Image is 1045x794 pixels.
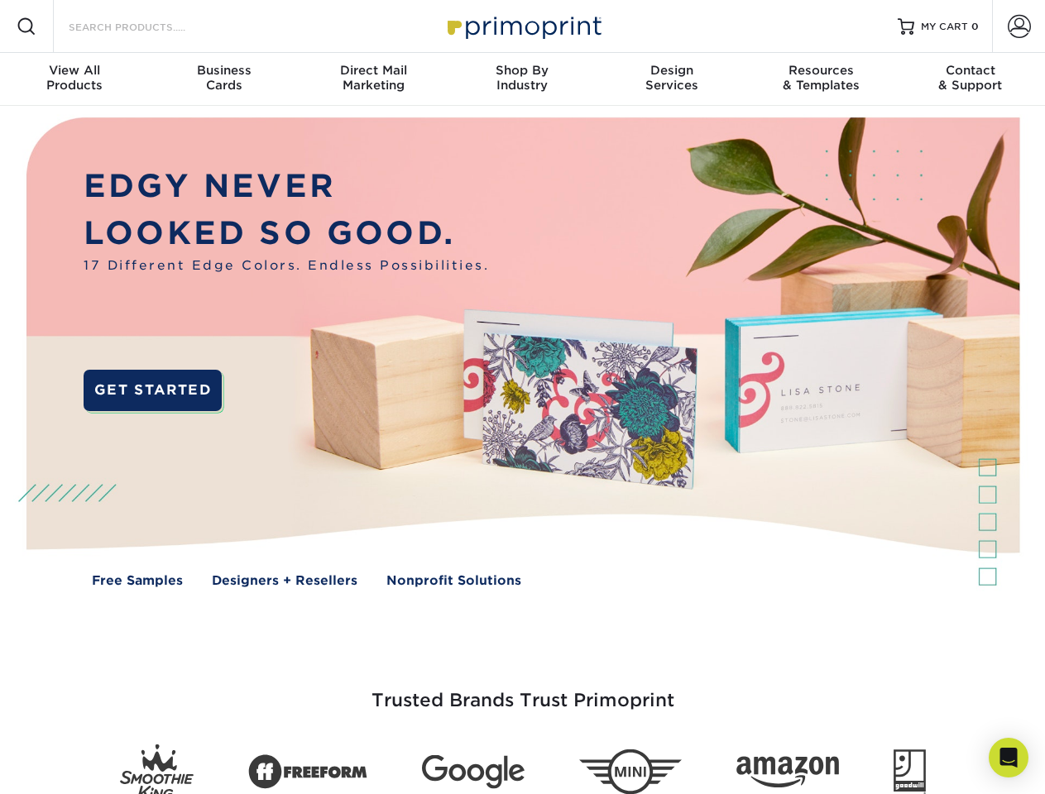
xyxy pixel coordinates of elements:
span: 17 Different Edge Colors. Endless Possibilities. [84,256,489,275]
span: Shop By [448,63,597,78]
a: Nonprofit Solutions [386,572,521,591]
div: Services [597,63,746,93]
div: Cards [149,63,298,93]
a: Designers + Resellers [212,572,357,591]
div: Marketing [299,63,448,93]
span: MY CART [921,20,968,34]
div: & Support [896,63,1045,93]
div: Open Intercom Messenger [989,738,1028,777]
img: Primoprint [440,8,606,44]
a: BusinessCards [149,53,298,106]
img: Google [422,755,525,789]
a: Direct MailMarketing [299,53,448,106]
span: Resources [746,63,895,78]
p: LOOKED SO GOOD. [84,210,489,257]
a: GET STARTED [84,370,222,411]
span: 0 [971,21,979,32]
img: Amazon [736,757,839,788]
span: Direct Mail [299,63,448,78]
a: DesignServices [597,53,746,106]
a: Contact& Support [896,53,1045,106]
div: & Templates [746,63,895,93]
img: Goodwill [894,749,926,794]
input: SEARCH PRODUCTS..... [67,17,228,36]
a: Free Samples [92,572,183,591]
span: Contact [896,63,1045,78]
p: EDGY NEVER [84,163,489,210]
a: Resources& Templates [746,53,895,106]
h3: Trusted Brands Trust Primoprint [39,650,1007,731]
span: Business [149,63,298,78]
span: Design [597,63,746,78]
div: Industry [448,63,597,93]
a: Shop ByIndustry [448,53,597,106]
